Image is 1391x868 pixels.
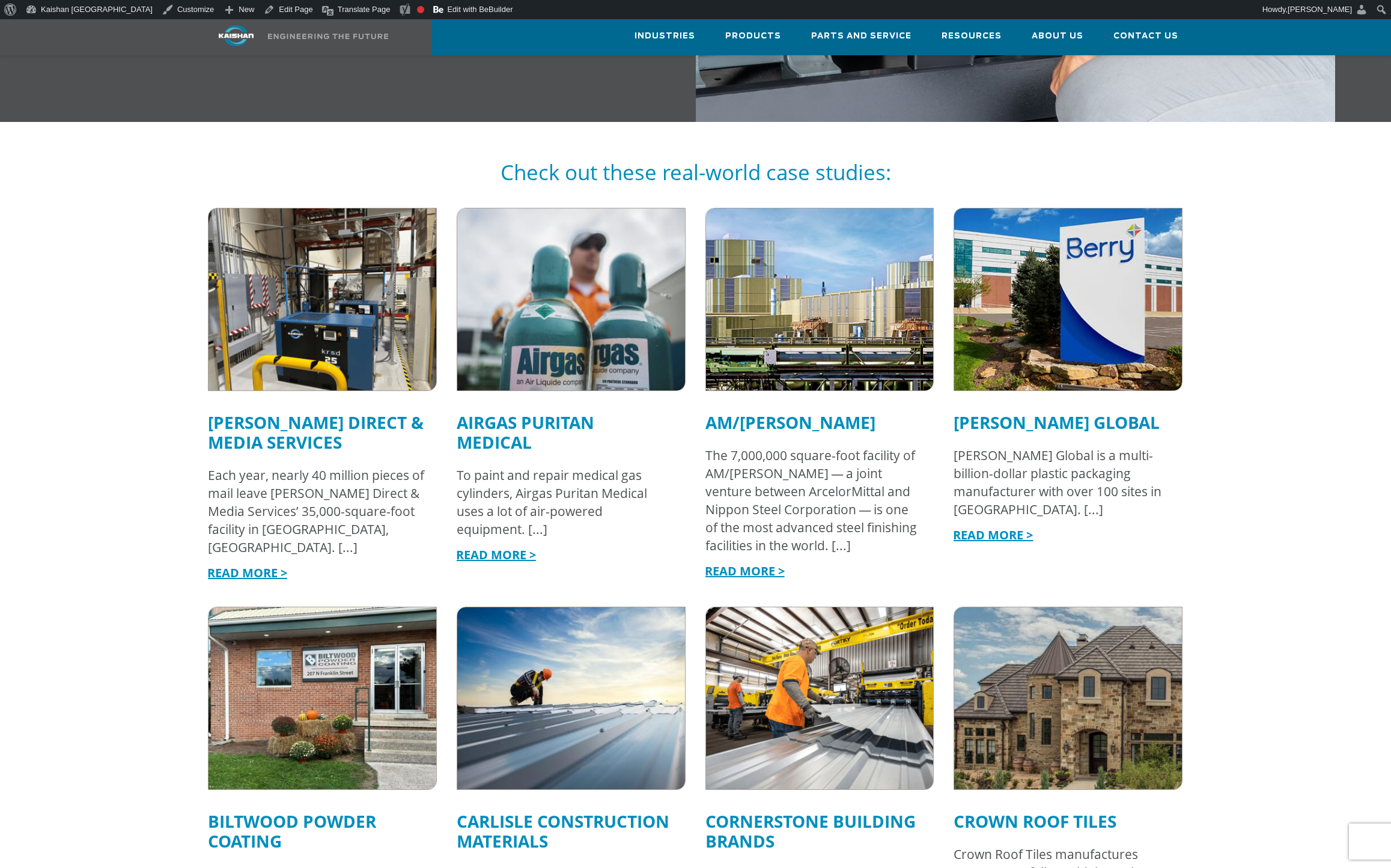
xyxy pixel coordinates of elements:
a: Airgas Puritan Medical [457,411,594,454]
div: Each year, nearly 40 million pieces of mail leave [PERSON_NAME] Direct & Media Services’ 35,000-s... [208,466,425,556]
img: berry global [954,208,1182,390]
a: Resources [942,20,1002,52]
span: Products [725,29,781,43]
img: roofer [457,607,685,789]
img: Untitled-design-84.png [706,607,934,789]
a: READ MORE > [705,563,785,579]
a: AM/[PERSON_NAME] [705,411,875,434]
a: READ MORE > [953,527,1033,543]
span: Contact Us [1113,29,1178,43]
span: Industries [635,29,695,43]
h5: Check out these real-world case studies: [198,161,1193,184]
a: Crown Roof Tiles [954,810,1116,833]
div: [PERSON_NAME] Global is a multi-billion-dollar plastic packaging manufacturer with over 100 sites... [954,446,1170,518]
span: About Us [1032,29,1083,43]
a: Parts and Service [811,20,912,52]
a: Industries [635,20,695,52]
a: READ MORE > [456,547,536,563]
span: Resources [942,29,1002,43]
a: Kaishan USA [191,19,404,55]
a: [PERSON_NAME] Direct & Media Services [208,411,424,454]
img: am ns calvert steel skyline [706,208,934,390]
img: Untitled-design-88.png [208,208,436,390]
a: About Us [1032,20,1083,52]
a: [PERSON_NAME] Global [954,411,1160,434]
a: READ MORE > [207,565,287,581]
img: crown roof tiles [954,607,1182,789]
a: Cornerstone Building Brands [705,810,916,852]
img: biltwood [208,607,436,789]
span: Parts and Service [811,29,912,43]
span: [PERSON_NAME] [1288,5,1352,14]
div: The 7,000,000 square-foot facility of AM/[PERSON_NAME] — a joint venture between ArcelorMittal an... [705,446,922,554]
a: Biltwood Powder Coating [208,810,376,852]
a: Products [725,20,781,52]
img: kaishan logo [191,25,281,46]
a: Contact Us [1113,20,1178,52]
img: airgas puritan medial [446,199,696,399]
a: Carlisle Construction Materials [457,810,669,852]
div: Focus keyphrase not set [417,6,424,13]
div: To paint and repair medical gas cylinders, Airgas Puritan Medical uses a lot of air-powered equip... [457,466,674,538]
img: Engineering the future [268,34,388,39]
